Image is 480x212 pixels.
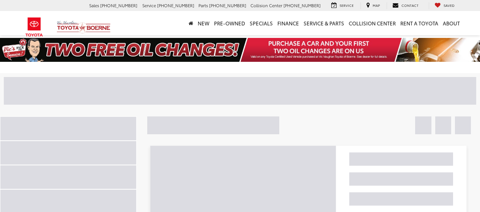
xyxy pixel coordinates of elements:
a: Contact [387,2,424,9]
a: Collision Center [346,11,398,35]
span: Saved [444,3,455,8]
span: Service [142,2,156,8]
a: Pre-Owned [212,11,247,35]
a: About [441,11,462,35]
a: Map [360,2,386,9]
span: Service [340,3,354,8]
a: Finance [275,11,301,35]
span: Sales [89,2,99,8]
span: [PHONE_NUMBER] [157,2,194,8]
span: Map [373,3,380,8]
span: [PHONE_NUMBER] [100,2,137,8]
a: My Saved Vehicles [429,2,460,9]
span: [PHONE_NUMBER] [283,2,321,8]
a: New [195,11,212,35]
a: Specials [247,11,275,35]
a: Service [326,2,359,9]
a: Home [186,11,195,35]
a: Service & Parts: Opens in a new tab [301,11,346,35]
span: Parts [198,2,208,8]
span: Contact [401,3,419,8]
a: Rent a Toyota [398,11,441,35]
img: Vic Vaughan Toyota of Boerne [57,20,111,34]
span: Collision Center [250,2,282,8]
img: Toyota [20,15,49,39]
span: [PHONE_NUMBER] [209,2,246,8]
